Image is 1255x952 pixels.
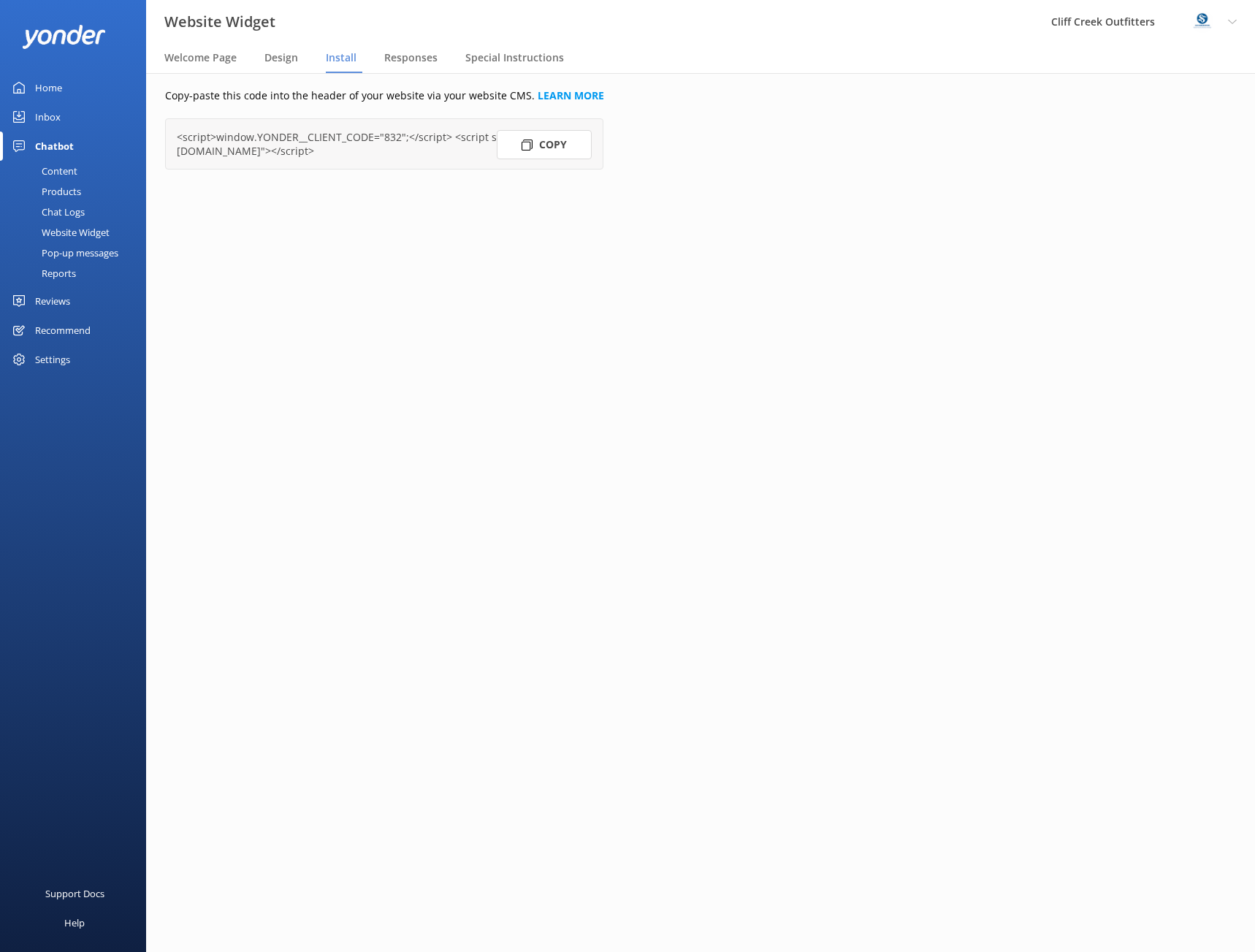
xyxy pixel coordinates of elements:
div: Reports [9,263,76,283]
div: Website Widget [9,222,110,243]
a: Website Widget [9,222,146,243]
img: 832-1757196605.png [1191,11,1213,33]
a: Chat Logs [9,202,146,222]
button: Copy [497,130,592,159]
div: Reviews [35,286,70,316]
h3: Website Widget [164,10,275,34]
span: Special Instructions [465,50,564,65]
span: Install [326,50,356,65]
div: Settings [35,345,70,374]
div: Recommend [35,316,91,345]
div: Chatbot [35,132,74,161]
div: Pop-up messages [9,243,118,263]
div: Chat Logs [9,202,85,222]
a: Products [9,181,146,202]
a: Content [9,161,146,181]
div: Support Docs [45,879,104,908]
div: Products [9,181,81,202]
a: Reports [9,263,146,283]
div: Inbox [35,102,61,132]
span: Design [264,50,298,65]
p: Copy-paste this code into the header of your website via your website CMS. [165,88,854,104]
div: <script>window.YONDER__CLIENT_CODE="832";</script> <script src="[URL][DOMAIN_NAME]"></script> [177,130,592,158]
div: Home [35,73,62,102]
span: Welcome Page [164,50,237,65]
a: LEARN MORE [538,88,604,102]
div: Help [64,908,85,937]
img: yonder-white-logo.png [22,25,106,49]
div: Content [9,161,77,181]
a: Pop-up messages [9,243,146,263]
span: Responses [384,50,438,65]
